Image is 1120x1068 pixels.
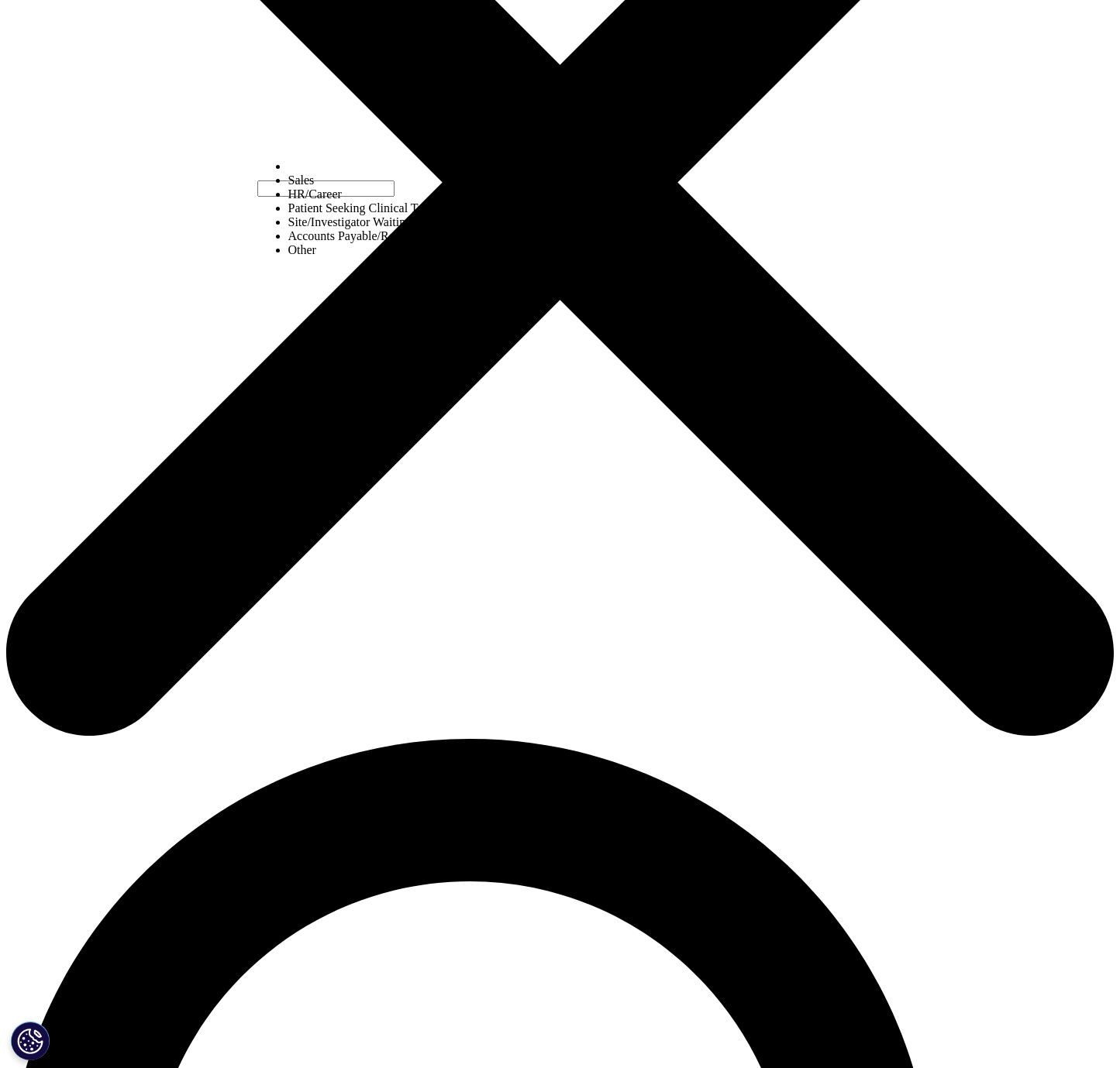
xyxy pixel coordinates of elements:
li: Other [288,243,439,257]
li: Patient Seeking Clinical Trials [288,201,439,215]
li: Site/Investigator Waiting List [288,215,439,229]
li: Sales [288,173,439,187]
li: HR/Career [288,187,439,201]
li: Accounts Payable/Receivable [288,229,439,243]
button: Cookies Settings [11,1022,50,1060]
